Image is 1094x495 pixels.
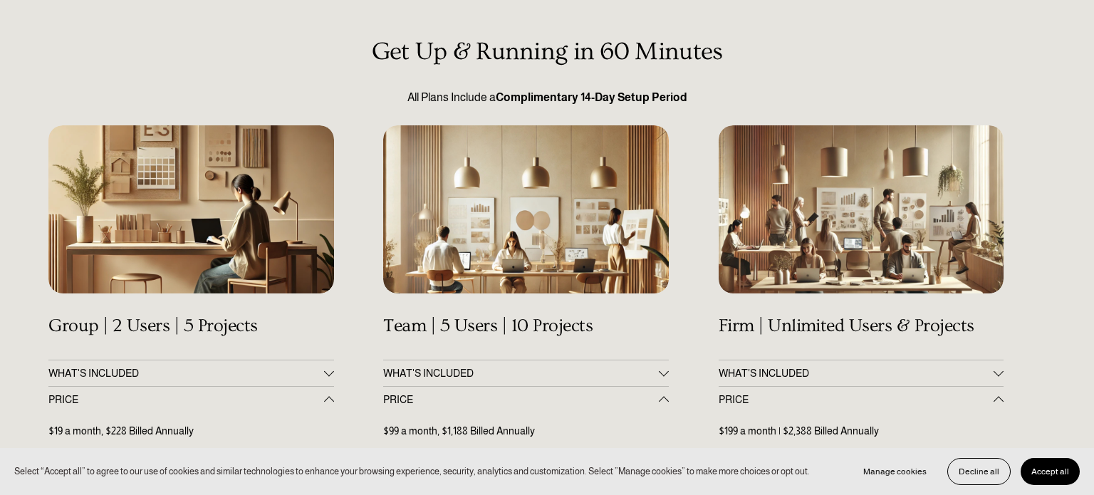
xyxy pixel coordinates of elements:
[48,394,323,405] span: PRICE
[719,424,1004,439] p: $199 a month | $2,388 Billed Annually
[383,368,658,379] span: WHAT'S INCLUDED
[48,316,333,337] h4: Group | 2 Users | 5 Projects
[48,38,1046,66] h3: Get Up & Running in 60 Minutes
[719,368,994,379] span: WHAT’S INCLUDED
[383,387,668,412] button: PRICE
[383,394,658,405] span: PRICE
[48,387,333,412] button: PRICE
[719,360,1004,386] button: WHAT’S INCLUDED
[383,424,668,439] p: $99 a month, $1,188 Billed Annually
[496,91,687,103] strong: Complimentary 14-Day Setup Period
[48,412,333,462] div: PRICE
[383,412,668,462] div: PRICE
[719,387,1004,412] button: PRICE
[1021,458,1080,485] button: Accept all
[853,458,937,485] button: Manage cookies
[947,458,1011,485] button: Decline all
[719,316,1004,337] h4: Firm | Unlimited Users & Projects
[383,316,668,337] h4: Team | 5 Users | 10 Projects
[719,394,994,405] span: PRICE
[14,464,810,478] p: Select “Accept all” to agree to our use of cookies and similar technologies to enhance your brows...
[863,467,927,476] span: Manage cookies
[383,360,668,386] button: WHAT'S INCLUDED
[1031,467,1069,476] span: Accept all
[48,368,323,379] span: WHAT'S INCLUDED
[48,424,333,439] p: $19 a month, $228 Billed Annually
[48,89,1046,106] p: All Plans Include a
[959,467,999,476] span: Decline all
[48,360,333,386] button: WHAT'S INCLUDED
[719,412,1004,462] div: PRICE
